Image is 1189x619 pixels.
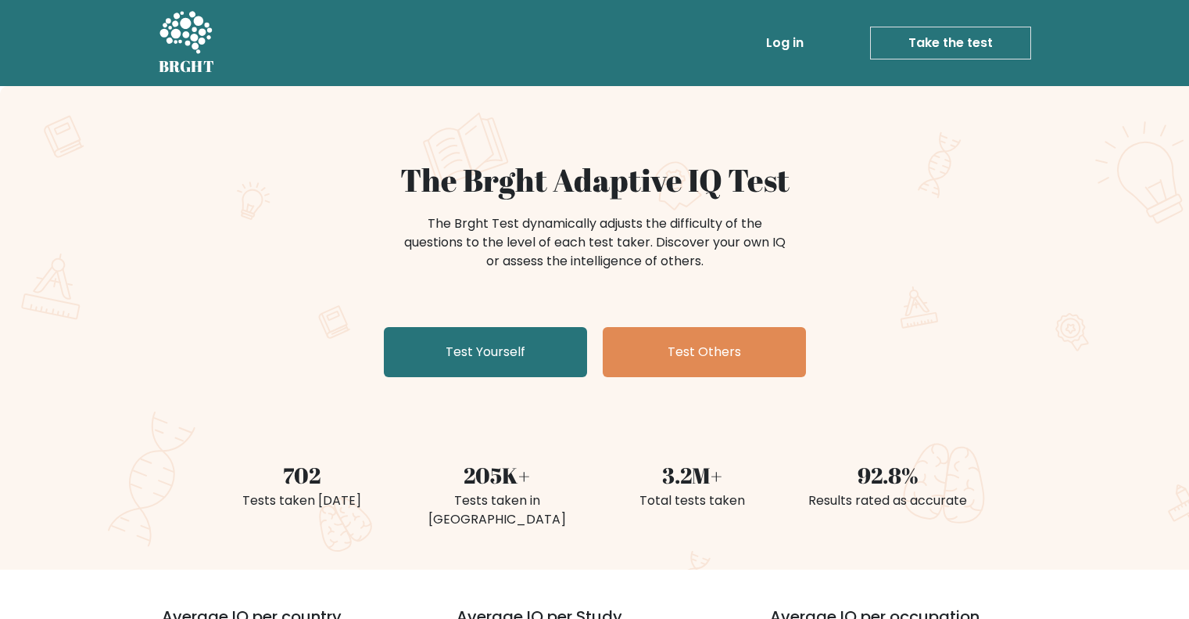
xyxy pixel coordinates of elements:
div: 92.8% [800,459,976,491]
div: 702 [213,459,390,491]
a: Test Yourself [384,327,587,377]
div: Total tests taken [604,491,781,510]
a: Test Others [603,327,806,377]
div: Results rated as accurate [800,491,976,510]
h5: BRGHT [159,57,215,76]
div: 205K+ [409,459,586,491]
a: BRGHT [159,6,215,80]
div: Tests taken in [GEOGRAPHIC_DATA] [409,491,586,529]
div: The Brght Test dynamically adjusts the difficulty of the questions to the level of each test take... [399,214,790,271]
h1: The Brght Adaptive IQ Test [213,161,976,199]
div: Tests taken [DATE] [213,491,390,510]
a: Log in [760,27,810,59]
div: 3.2M+ [604,459,781,491]
a: Take the test [870,27,1031,59]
